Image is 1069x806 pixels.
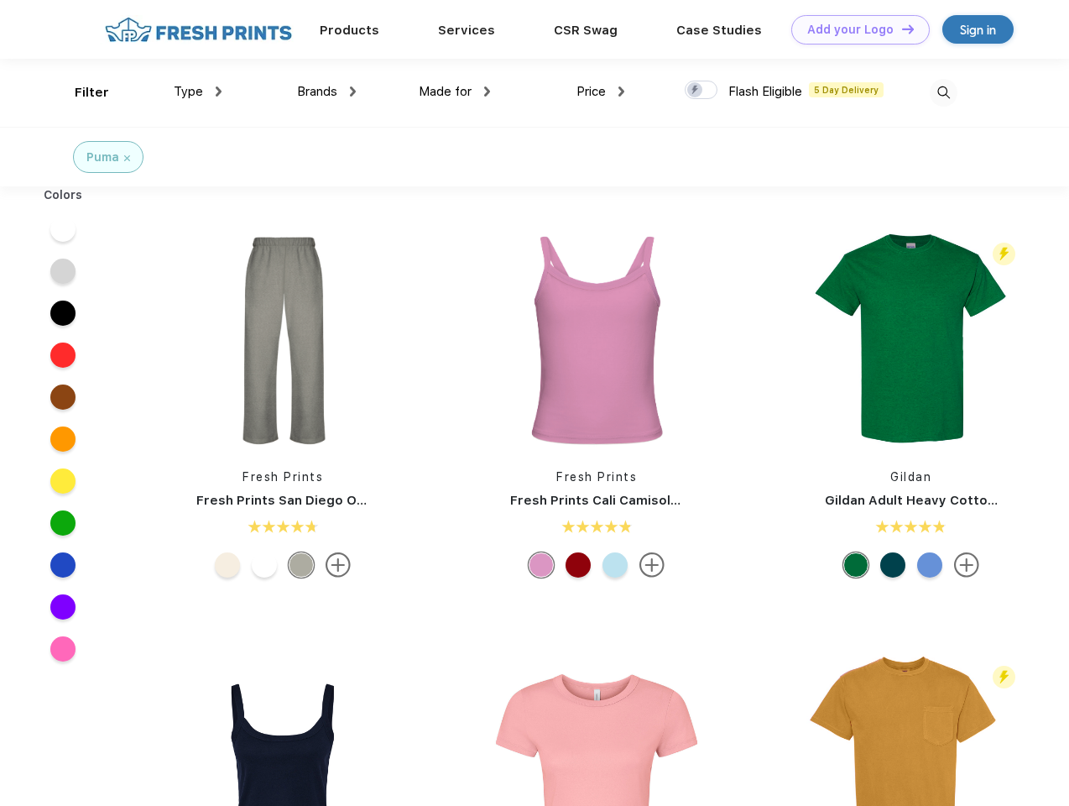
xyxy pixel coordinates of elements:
[196,493,549,508] a: Fresh Prints San Diego Open Heavyweight Sweatpants
[252,552,277,578] div: White
[554,23,618,38] a: CSR Swag
[602,552,628,578] div: Baby Blue White
[31,186,96,204] div: Colors
[639,552,665,578] img: more.svg
[242,470,323,484] a: Fresh Prints
[297,84,337,99] span: Brands
[800,228,1023,452] img: func=resize&h=266
[529,552,554,578] div: Light Purple
[728,84,802,99] span: Flash Eligible
[326,552,351,578] img: more.svg
[484,86,490,97] img: dropdown.png
[890,470,931,484] a: Gildan
[880,552,905,578] div: Antiqu Jade Dome
[954,552,979,578] img: more.svg
[843,552,868,578] div: Antiq Irish Grn
[825,493,1043,508] a: Gildan Adult Heavy Cotton T-Shirt
[320,23,379,38] a: Products
[438,23,495,38] a: Services
[917,552,942,578] div: Carolina Blue
[86,149,119,166] div: Puma
[174,84,203,99] span: Type
[993,243,1015,265] img: flash_active_toggle.svg
[215,552,240,578] div: Buttermilk mto
[216,86,222,97] img: dropdown.png
[566,552,591,578] div: Crimson White
[556,470,637,484] a: Fresh Prints
[942,15,1014,44] a: Sign in
[124,155,130,161] img: filter_cancel.svg
[807,23,894,37] div: Add your Logo
[993,666,1015,688] img: flash_active_toggle.svg
[171,228,394,452] img: func=resize&h=266
[485,228,708,452] img: func=resize&h=266
[902,24,914,34] img: DT
[289,552,314,578] div: Heathered Grey mto
[100,15,297,44] img: fo%20logo%202.webp
[350,86,356,97] img: dropdown.png
[809,82,884,97] span: 5 Day Delivery
[510,493,707,508] a: Fresh Prints Cali Camisole Top
[618,86,624,97] img: dropdown.png
[930,79,957,107] img: desktop_search.svg
[576,84,606,99] span: Price
[960,20,996,39] div: Sign in
[419,84,472,99] span: Made for
[75,83,109,102] div: Filter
